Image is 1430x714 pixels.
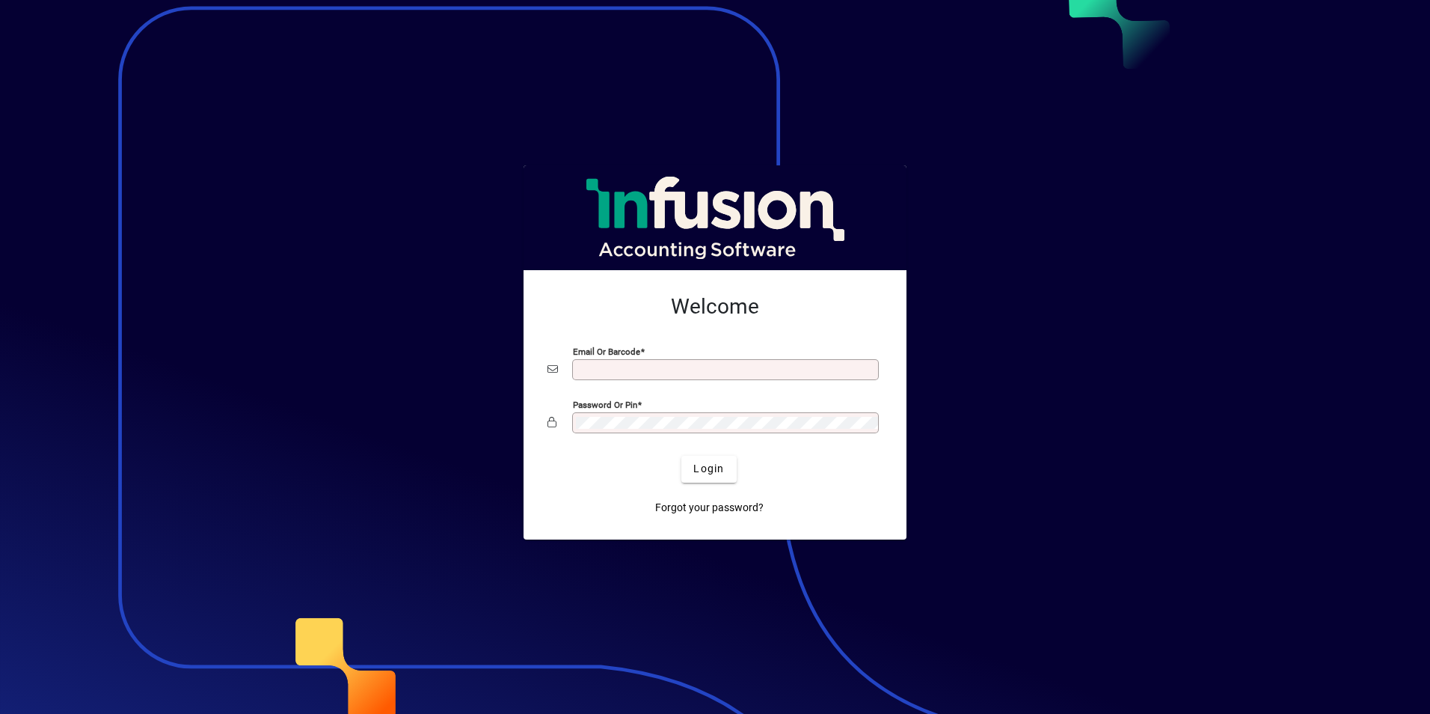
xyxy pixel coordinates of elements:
span: Forgot your password? [655,500,764,516]
mat-label: Password or Pin [573,399,637,409]
button: Login [681,456,736,483]
span: Login [693,461,724,477]
h2: Welcome [547,294,883,320]
a: Forgot your password? [649,495,770,522]
mat-label: Email or Barcode [573,346,640,356]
